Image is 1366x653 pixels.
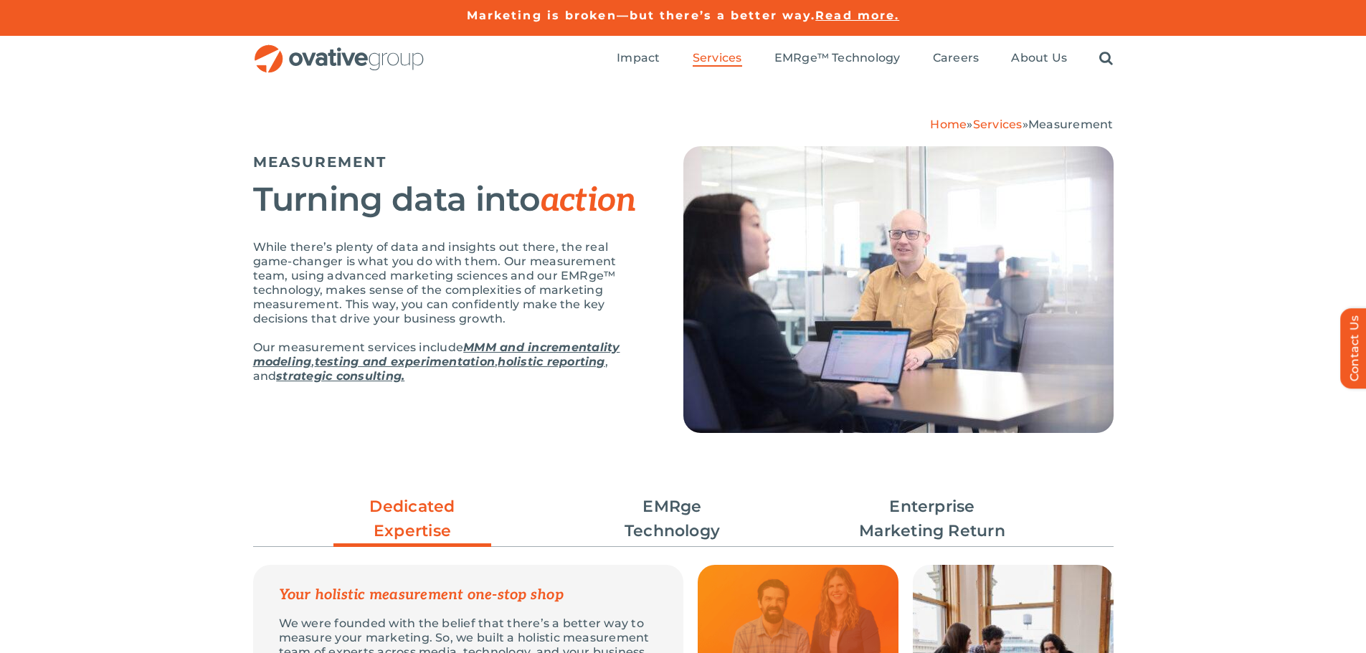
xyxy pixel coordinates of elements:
a: MMM and incrementality modeling [253,340,620,368]
a: Home [930,118,967,131]
span: » » [930,118,1113,131]
a: holistic reporting [498,355,604,368]
span: Measurement [1028,118,1114,131]
span: About Us [1011,51,1067,65]
a: Read more. [815,9,899,22]
a: testing and experimentation [315,355,495,368]
a: Services [973,118,1023,131]
a: Impact [617,51,660,67]
p: Your holistic measurement one-stop shop [279,588,658,602]
a: Dedicated Expertise [333,495,491,550]
span: Careers [933,51,980,65]
a: Enterprise Marketing Return [853,495,1011,543]
a: EMRge Technology [594,495,751,543]
a: Search [1099,51,1113,67]
img: Measurement – Hero [683,146,1114,433]
span: Impact [617,51,660,65]
a: Marketing is broken—but there’s a better way. [467,9,816,22]
p: While there’s plenty of data and insights out there, the real game-changer is what you do with th... [253,240,648,326]
p: Our measurement services include , , , and [253,340,648,383]
span: Services [693,51,742,65]
h2: Turning data into [253,181,648,219]
nav: Menu [617,36,1113,82]
a: strategic consulting. [276,369,404,383]
em: action [541,181,637,221]
a: EMRge™ Technology [774,51,901,67]
a: Careers [933,51,980,67]
a: About Us [1011,51,1067,67]
a: OG_Full_horizontal_RGB [253,43,425,57]
a: Services [693,51,742,67]
ul: Post Filters [253,487,1114,550]
h5: MEASUREMENT [253,153,648,171]
span: EMRge™ Technology [774,51,901,65]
